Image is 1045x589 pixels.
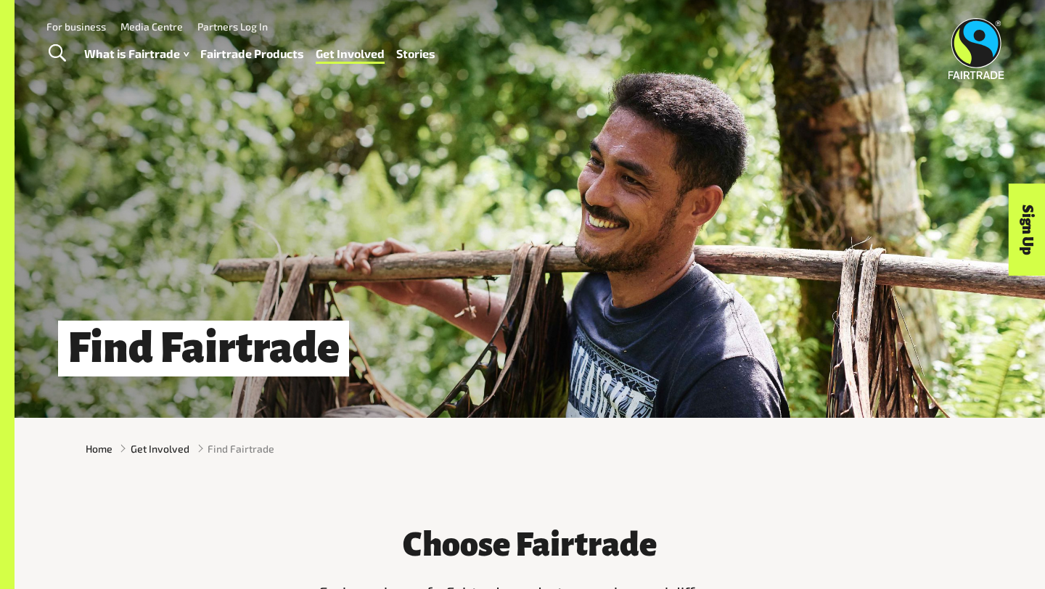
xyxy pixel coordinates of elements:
[200,44,304,65] a: Fairtrade Products
[948,18,1004,79] img: Fairtrade Australia New Zealand logo
[84,44,189,65] a: What is Fairtrade
[208,441,274,456] span: Find Fairtrade
[46,20,106,33] a: For business
[120,20,183,33] a: Media Centre
[316,44,385,65] a: Get Involved
[312,527,747,563] h3: Choose Fairtrade
[58,321,349,376] h1: Find Fairtrade
[197,20,268,33] a: Partners Log In
[86,441,112,456] a: Home
[131,441,189,456] a: Get Involved
[396,44,435,65] a: Stories
[39,36,75,72] a: Toggle Search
